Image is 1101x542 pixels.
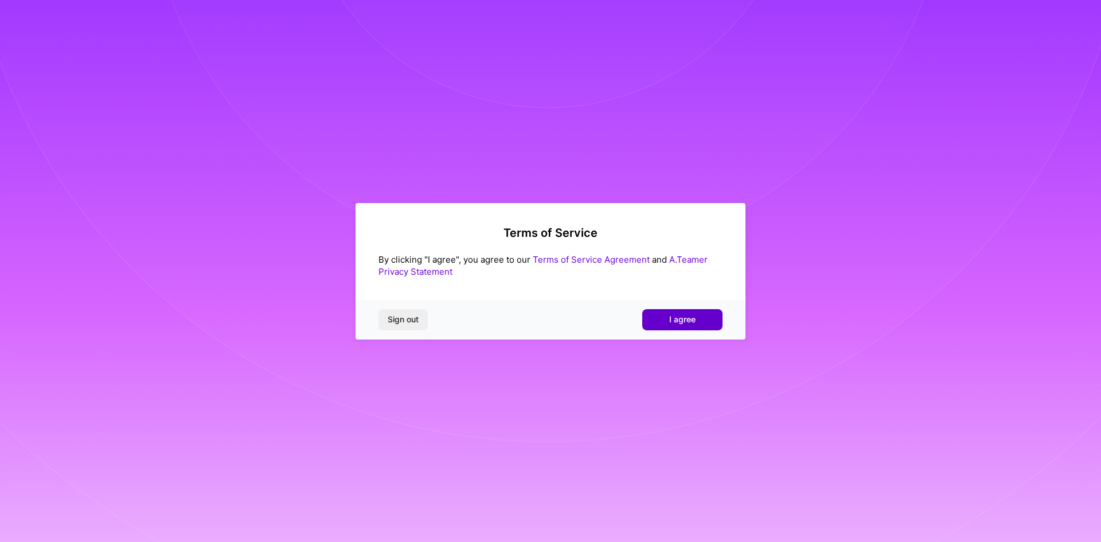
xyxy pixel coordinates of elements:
[378,254,723,278] div: By clicking "I agree", you agree to our and
[642,309,723,330] button: I agree
[669,314,696,325] span: I agree
[533,254,650,265] a: Terms of Service Agreement
[378,226,723,240] h2: Terms of Service
[378,309,428,330] button: Sign out
[388,314,419,325] span: Sign out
